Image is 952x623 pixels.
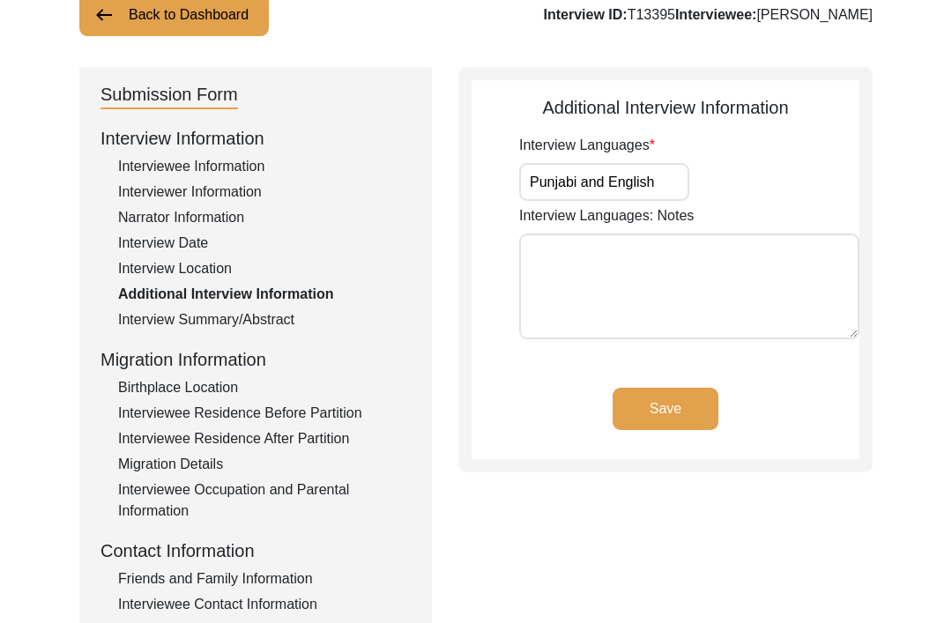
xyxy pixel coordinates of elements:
div: T13395 [PERSON_NAME] [544,4,873,26]
div: Interviewee Residence After Partition [118,428,411,449]
div: Narrator Information [118,207,411,228]
label: Interview Languages [519,135,655,156]
b: Interviewee: [675,7,756,22]
label: Interview Languages: Notes [519,205,694,226]
div: Migration Information [100,346,411,373]
div: Migration Details [118,454,411,475]
div: Friends and Family Information [118,568,411,590]
div: Interviewee Contact Information [118,594,411,615]
div: Birthplace Location [118,377,411,398]
div: Contact Information [100,538,411,564]
div: Additional Interview Information [472,94,859,121]
b: Interview ID: [544,7,628,22]
div: Interviewee Occupation and Parental Information [118,479,411,522]
div: Interviewee Residence Before Partition [118,403,411,424]
div: Interview Location [118,258,411,279]
div: Interview Information [100,125,411,152]
div: Interviewee Information [118,156,411,177]
button: Save [613,388,718,430]
div: Submission Form [100,81,238,109]
div: Interview Summary/Abstract [118,309,411,330]
div: Interview Date [118,233,411,254]
img: arrow-left.png [93,4,115,26]
div: Additional Interview Information [118,284,411,305]
div: Interviewer Information [118,182,411,203]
